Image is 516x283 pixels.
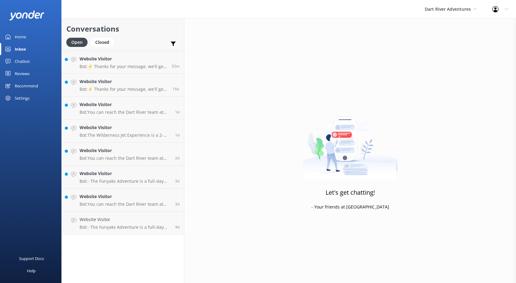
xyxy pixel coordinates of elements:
[80,101,170,108] h4: Website Visitor
[80,224,170,230] p: Bot: - The Funyaks Adventure is a full-day experience that combines a wilderness jet boat ride wi...
[311,204,389,210] p: - Your friends at [GEOGRAPHIC_DATA]
[66,38,88,47] div: Open
[80,193,170,200] h4: Website Visitor
[15,92,29,104] div: Settings
[15,67,29,80] div: Reviews
[19,252,44,265] div: Support Docs
[9,10,45,21] img: yonder-white-logo.png
[175,201,179,207] span: Sep 17 2025 09:19am (UTC +12:00) Pacific/Auckland
[62,212,184,235] a: Website VisitorBot:- The Funyaks Adventure is a full-day experience that combines a wilderness je...
[80,178,170,184] p: Bot: - The Funyaks Adventure is a full-day experience that combines a wilderness jet boat ride wi...
[62,166,184,189] a: Website VisitorBot:- The Funyaks Adventure is a full-day experience that combines a wilderness je...
[80,64,167,69] p: Bot: ⚡ Thanks for your message, we'll get back to you as soon as we can. You're also welcome to k...
[80,109,170,115] p: Bot: You can reach the Dart River team at [PHONE_NUMBER] (within [GEOGRAPHIC_DATA]), 0800 327 853...
[80,201,170,207] p: Bot: You can reach the Dart River team at [PHONE_NUMBER] (within [GEOGRAPHIC_DATA]), 0800 327 853...
[175,178,179,184] span: Sep 17 2025 09:59am (UTC +12:00) Pacific/Auckland
[15,31,26,43] div: Home
[15,43,26,55] div: Inbox
[62,143,184,166] a: Website VisitorBot:You can reach the Dart River team at [PHONE_NUMBER] (within [GEOGRAPHIC_DATA])...
[66,39,91,45] a: Open
[175,224,179,230] span: Sep 15 2025 11:43pm (UTC +12:00) Pacific/Auckland
[80,124,170,131] h4: Website Visitor
[80,132,170,138] p: Bot: The Wilderness Jet Experience is a 2-hour trip, while the jet boat ride for the [PERSON_NAME...
[62,51,184,74] a: Website VisitorBot:⚡ Thanks for your message, we'll get back to you as soon as we can. You're als...
[173,86,179,92] span: Sep 19 2025 08:32pm (UTC +12:00) Pacific/Auckland
[27,265,36,277] div: Help
[80,78,168,85] h4: Website Visitor
[62,189,184,212] a: Website VisitorBot:You can reach the Dart River team at [PHONE_NUMBER] (within [GEOGRAPHIC_DATA])...
[91,39,117,45] a: Closed
[303,103,398,180] img: artwork of a man stealing a conversation from at giant smartphone
[80,86,168,92] p: Bot: ⚡ Thanks for your message, we'll get back to you as soon as we can. You're also welcome to k...
[91,38,114,47] div: Closed
[172,63,179,69] span: Sep 20 2025 11:00am (UTC +12:00) Pacific/Auckland
[80,147,170,154] h4: Website Visitor
[80,216,170,223] h4: Website Visitor
[62,97,184,120] a: Website VisitorBot:You can reach the Dart River team at [PHONE_NUMBER] (within [GEOGRAPHIC_DATA])...
[80,170,170,177] h4: Website Visitor
[175,132,179,138] span: Sep 19 2025 12:16am (UTC +12:00) Pacific/Auckland
[175,155,179,161] span: Sep 18 2025 03:07am (UTC +12:00) Pacific/Auckland
[80,155,170,161] p: Bot: You can reach the Dart River team at [PHONE_NUMBER] (within [GEOGRAPHIC_DATA]), 0800 327 853...
[66,23,179,35] h2: Conversations
[175,109,179,115] span: Sep 19 2025 08:21am (UTC +12:00) Pacific/Auckland
[62,120,184,143] a: Website VisitorBot:The Wilderness Jet Experience is a 2-hour trip, while the jet boat ride for th...
[425,6,471,12] span: Dart River Adventures
[326,188,375,197] h3: Let's get chatting!
[80,55,167,62] h4: Website Visitor
[15,55,30,67] div: Chatbot
[15,80,38,92] div: Recommend
[62,74,184,97] a: Website VisitorBot:⚡ Thanks for your message, we'll get back to you as soon as we can. You're als...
